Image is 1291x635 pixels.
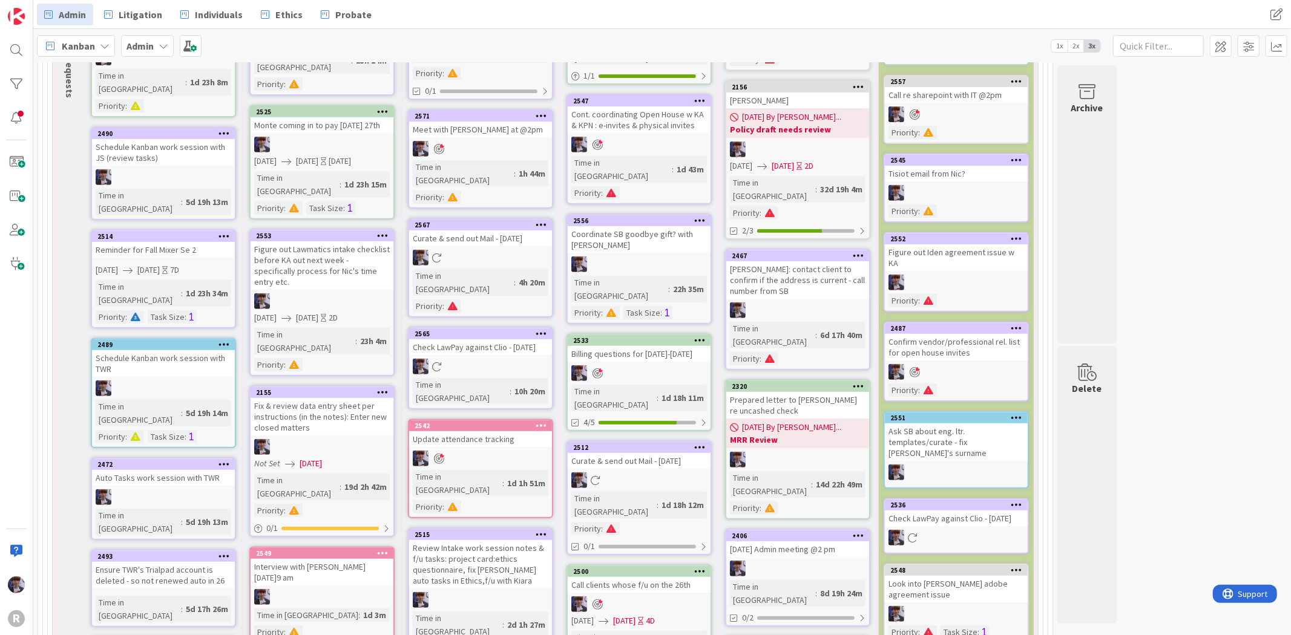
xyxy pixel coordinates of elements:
[413,451,429,466] img: ML
[92,231,235,258] div: 2514Reminder for Fall Mixer Se 2
[726,452,869,467] div: ML
[409,420,552,447] div: 2542Update attendance tracking
[92,339,235,377] div: 2489Schedule Kanban work session with TWR
[91,230,236,328] a: 2514Reminder for Fall Mixer Se 2[DATE][DATE]7DTime in [GEOGRAPHIC_DATA]:1d 23h 34mPriority:Task S...
[181,287,183,300] span: :
[329,155,351,168] div: [DATE]
[249,386,395,537] a: 2155Fix & review data entry sheet per instructions (in the notes): Enter new closed mattersMLNot ...
[251,230,393,290] div: 2553Figure out Lawmatics intake checklist before KA out next week - specifically process for Nic'...
[173,4,250,25] a: Individuals
[674,163,707,176] div: 1d 43m
[442,500,444,513] span: :
[510,385,511,398] span: :
[514,276,516,289] span: :
[341,480,390,493] div: 19d 2h 42m
[567,441,712,555] a: 2512Curate & send out Mail - [DATE]MLTime in [GEOGRAPHIC_DATA]:1d 18h 12mPriority:0/1
[251,106,393,133] div: 2525Monte coming in to pay [DATE] 27th
[571,385,657,411] div: Time in [GEOGRAPHIC_DATA]
[251,387,393,435] div: 2155Fix & review data entry sheet per instructions (in the notes): Enter new closed matters
[96,310,125,324] div: Priority
[256,108,393,116] div: 2525
[725,380,870,519] a: 2320Prepared letter to [PERSON_NAME] re uncashed check[DATE] By [PERSON_NAME]...MRR ReviewMLTime ...
[657,498,659,512] span: :
[408,419,553,518] a: 2542Update attendance trackingMLTime in [GEOGRAPHIC_DATA]:1d 1h 51mPriority:
[884,411,1029,489] a: 2551Ask SB about eng. ltr. templates/curate - fix [PERSON_NAME]'s surnameML
[137,264,160,276] span: [DATE]
[885,364,1028,380] div: ML
[885,412,1028,423] div: 2551
[97,232,235,241] div: 2514
[504,477,548,490] div: 1d 1h 51m
[340,480,341,493] span: :
[413,470,502,497] div: Time in [GEOGRAPHIC_DATA]
[760,352,761,365] span: :
[730,452,746,467] img: ML
[254,311,277,324] span: [DATE]
[730,123,866,135] b: Policy draft needs review
[726,392,869,418] div: Prepared letter to [PERSON_NAME] re uncashed check
[732,252,869,260] div: 2467
[583,416,595,429] span: 4/5
[672,163,674,176] span: :
[885,244,1028,271] div: Figure out Iden agreement issue w KA
[568,137,711,152] div: ML
[568,215,711,226] div: 2556
[885,464,1028,480] div: ML
[885,500,1028,510] div: 2536
[884,75,1029,144] a: 2557Call re sharepoint with IT @2pmMLPriority:
[571,492,657,518] div: Time in [GEOGRAPHIC_DATA]
[125,310,127,324] span: :
[409,220,552,246] div: 2567Curate & send out Mail - [DATE]
[918,204,920,218] span: :
[568,335,711,362] div: 2533Billing questions for [DATE]-[DATE]
[516,276,548,289] div: 4h 20m
[96,400,181,426] div: Time in [GEOGRAPHIC_DATA]
[571,186,601,200] div: Priority
[409,420,552,431] div: 2542
[601,186,603,200] span: :
[314,4,379,25] a: Probate
[726,142,869,157] div: ML
[889,106,904,122] img: ML
[92,231,235,242] div: 2514
[885,233,1028,244] div: 2552
[96,489,111,505] img: ML
[670,282,707,296] div: 22h 35m
[890,501,1028,509] div: 2536
[343,201,345,215] span: :
[804,160,813,172] div: 2D
[442,299,444,313] span: :
[251,241,393,290] div: Figure out Lawmatics intake checklist before KA out next week - specifically process for Nic's ti...
[254,201,284,215] div: Priority
[37,4,93,25] a: Admin
[889,126,918,139] div: Priority
[889,383,918,397] div: Priority
[251,106,393,117] div: 2525
[92,380,235,396] div: ML
[355,334,357,348] span: :
[125,430,127,443] span: :
[742,224,754,237] span: 2/3
[732,382,869,391] div: 2320
[415,221,552,229] div: 2567
[760,206,761,220] span: :
[408,109,553,209] a: 2571Meet with [PERSON_NAME] at @2pmMLTime in [GEOGRAPHIC_DATA]:1h 44mPriority:
[568,453,711,469] div: Curate & send out Mail - [DATE]
[254,474,340,500] div: Time in [GEOGRAPHIC_DATA]
[885,76,1028,87] div: 2557
[251,117,393,133] div: Monte coming in to pay [DATE] 27th
[885,166,1028,181] div: Tisiot email from Nic?
[890,235,1028,243] div: 2552
[730,322,815,348] div: Time in [GEOGRAPHIC_DATA]
[659,391,707,405] div: 1d 18h 11m
[813,478,866,491] div: 14d 22h 49m
[181,406,183,420] span: :
[409,220,552,230] div: 2567
[251,293,393,309] div: ML
[408,327,553,409] a: 2565Check LawPay against Clio - [DATE]MLTime in [GEOGRAPHIC_DATA]:10h 20m
[409,122,552,137] div: Meet with [PERSON_NAME] at @2pm
[251,398,393,435] div: Fix & review data entry sheet per instructions (in the notes): Enter new closed matters
[817,183,866,196] div: 32d 19h 4m
[96,69,185,96] div: Time in [GEOGRAPHIC_DATA]
[185,310,186,324] span: :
